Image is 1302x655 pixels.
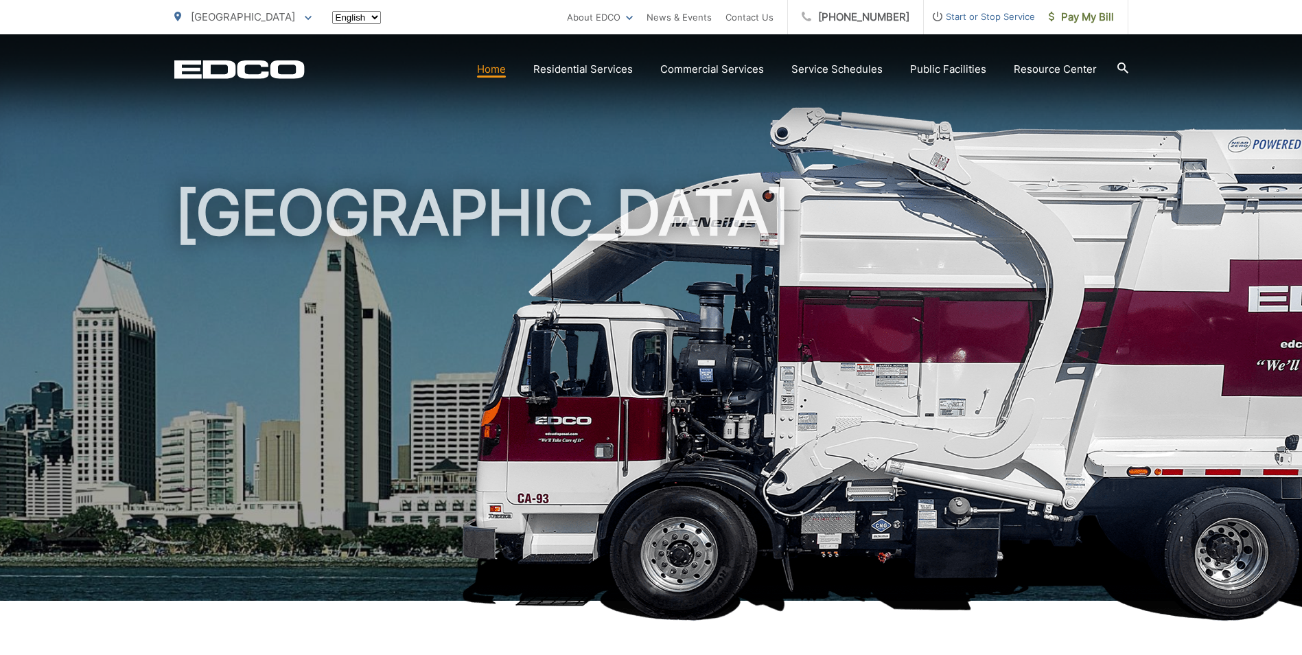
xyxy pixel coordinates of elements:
[660,61,764,78] a: Commercial Services
[567,9,633,25] a: About EDCO
[647,9,712,25] a: News & Events
[791,61,883,78] a: Service Schedules
[191,10,295,23] span: [GEOGRAPHIC_DATA]
[533,61,633,78] a: Residential Services
[174,60,305,79] a: EDCD logo. Return to the homepage.
[1014,61,1097,78] a: Resource Center
[174,179,1128,613] h1: [GEOGRAPHIC_DATA]
[725,9,774,25] a: Contact Us
[1049,9,1114,25] span: Pay My Bill
[477,61,506,78] a: Home
[910,61,986,78] a: Public Facilities
[332,11,381,24] select: Select a language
